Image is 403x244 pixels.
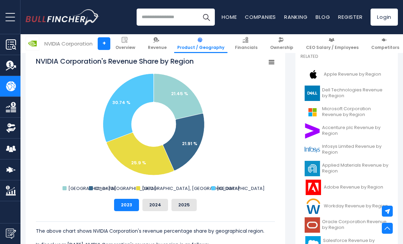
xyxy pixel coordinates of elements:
button: 2024 [142,199,168,211]
p: Related [301,54,393,60]
a: Login [371,9,398,26]
p: The above chart shows NVIDIA Corporation's revenue percentage share by geographical region. [36,227,275,235]
button: 2025 [171,199,197,211]
img: AAPL logo [305,67,322,82]
span: CEO Salary / Employees [306,45,359,50]
span: Revenue [148,45,167,50]
a: + [98,37,110,50]
span: Competitors [371,45,399,50]
text: [GEOGRAPHIC_DATA] [217,185,265,192]
span: Dell Technologies Revenue by Region [322,87,389,99]
img: Bullfincher logo [26,9,99,25]
a: Accenture plc Revenue by Region [301,121,393,140]
a: Dell Technologies Revenue by Region [301,84,393,103]
img: DELL logo [305,86,320,101]
a: Financials [232,34,261,53]
a: Blog [316,13,330,21]
a: Applied Materials Revenue by Region [301,159,393,178]
a: Workday Revenue by Region [301,197,393,216]
span: Adobe Revenue by Region [324,184,383,190]
span: Microsoft Corporation Revenue by Region [322,106,389,118]
text: [GEOGRAPHIC_DATA], [GEOGRAPHIC_DATA] [142,185,240,192]
img: ORCL logo [305,217,320,233]
text: Other [GEOGRAPHIC_DATA] [95,185,156,192]
a: Apple Revenue by Region [301,65,393,84]
img: INFY logo [305,142,320,157]
div: NVIDIA Corporation [44,40,93,48]
span: Ownership [270,45,293,50]
a: Overview [112,34,138,53]
a: Go to homepage [26,9,99,25]
text: 21.91 % [182,140,197,147]
a: Product / Geography [174,34,227,53]
a: Competitors [368,34,402,53]
text: [GEOGRAPHIC_DATA] [68,185,116,192]
img: NVDA logo [26,37,39,50]
span: Infosys Limited Revenue by Region [322,144,389,155]
span: Product / Geography [177,45,224,50]
text: 30.74 % [112,99,130,106]
text: 21.45 % [171,90,188,97]
tspan: NVIDIA Corporation's Revenue Share by Region [36,56,194,66]
button: 2023 [114,199,139,211]
span: Accenture plc Revenue by Region [322,125,389,137]
img: ADBE logo [305,180,322,195]
a: Ranking [284,13,307,21]
a: Microsoft Corporation Revenue by Region [301,103,393,121]
a: Oracle Corporation Revenue by Region [301,216,393,234]
span: Oracle Corporation Revenue by Region [322,219,389,231]
a: Ownership [267,34,296,53]
a: Home [222,13,237,21]
text: 25.9 % [131,159,146,166]
span: Overview [115,45,135,50]
img: ACN logo [305,123,320,139]
img: MSFT logo [305,104,320,120]
span: Apple Revenue by Region [324,72,381,77]
img: WDAY logo [305,198,322,214]
span: Applied Materials Revenue by Region [322,163,389,174]
a: Adobe Revenue by Region [301,178,393,197]
a: Infosys Limited Revenue by Region [301,140,393,159]
a: Revenue [145,34,170,53]
a: Register [338,13,362,21]
svg: NVIDIA Corporation's Revenue Share by Region [36,56,275,193]
img: AMAT logo [305,161,320,176]
a: CEO Salary / Employees [303,34,362,53]
span: Financials [235,45,258,50]
img: Ownership [6,123,16,133]
span: Workday Revenue by Region [324,203,388,209]
a: Companies [245,13,276,21]
button: Search [198,9,215,26]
